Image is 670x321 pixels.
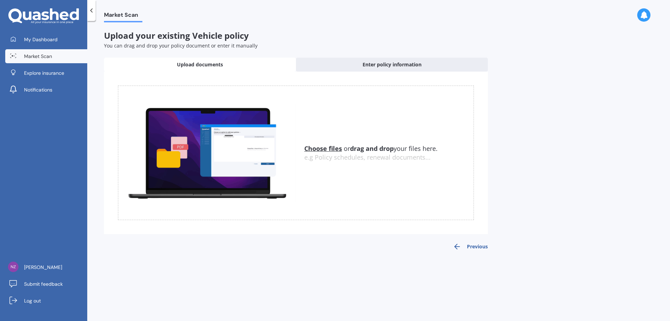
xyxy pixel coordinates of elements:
span: Explore insurance [24,70,64,76]
button: Previous [453,242,488,251]
a: Submit feedback [5,277,87,291]
span: My Dashboard [24,36,58,43]
span: You can drag and drop your policy document or enter it manually [104,42,258,49]
a: Explore insurance [5,66,87,80]
div: e.g Policy schedules, renewal documents... [304,154,474,161]
span: Notifications [24,86,52,93]
span: Upload documents [177,61,223,68]
b: drag and drop [350,144,394,153]
span: Market Scan [104,12,142,21]
span: Upload your existing Vehicle policy [104,30,249,41]
a: Market Scan [5,49,87,63]
span: Enter policy information [363,61,422,68]
span: Log out [24,297,41,304]
a: Log out [5,294,87,308]
span: Submit feedback [24,280,63,287]
span: Market Scan [24,53,52,60]
span: [PERSON_NAME] [24,264,62,271]
a: Notifications [5,83,87,97]
img: bc238964653450cd22237cced4457f9a [8,262,18,272]
a: My Dashboard [5,32,87,46]
span: or your files here. [304,144,438,153]
u: Choose files [304,144,342,153]
a: [PERSON_NAME] [5,260,87,274]
img: upload.de96410c8ce839c3fdd5.gif [118,104,296,202]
